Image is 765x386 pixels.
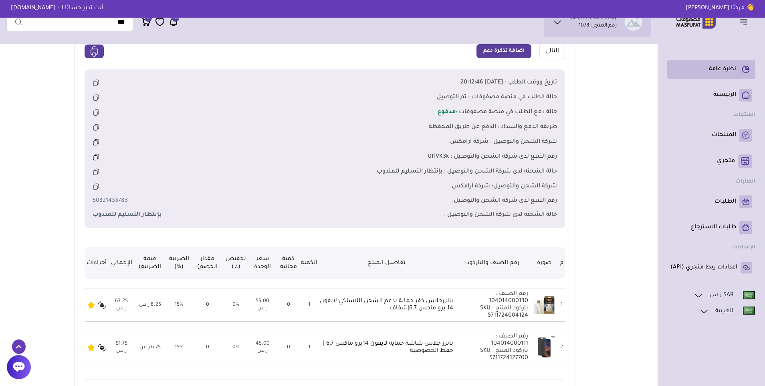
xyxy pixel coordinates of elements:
[438,108,557,118] span: حالة دفع الطلب في منصة مصفوفات :
[444,210,557,220] span: حالة الشحنه لدى شركة الشحن والتوصيل :
[301,288,317,322] td: 1
[85,247,109,279] th: أجراءات
[570,14,617,22] h1: [DOMAIN_NAME]
[457,305,529,319] p: باركود المنتج SKU : 5711724004124
[192,288,222,322] td: 0
[192,247,222,279] th: مقدار الخصم)
[317,247,455,279] th: تفاصيل المنتج
[109,288,134,322] td: 63.25 ر.س
[699,306,755,317] a: العربية
[670,261,752,274] a: اعدادات ربط متجري (API)
[457,291,529,305] p: رقم الصنف : 104014000130
[301,247,317,279] th: الكمية
[715,198,736,206] p: الطلبات
[539,43,565,59] a: التالي
[109,331,134,364] td: 51.75 ر.س
[276,247,301,279] th: كمية مجانية
[732,245,755,250] strong: الإعدادات
[429,122,557,132] span: طريقة الدفع والسداد : الدفع عن طريق المحفظة
[134,288,166,322] td: 8.25 ر.س
[457,333,529,347] p: رقم الصنف : 104014000111
[436,93,557,103] span: حالة الطلب في منصة مصفوفات : تم التوصيل
[276,288,301,322] td: 0
[377,167,557,177] span: حالة الشحنه لدى شركة الشحن والتوصيل : بإنتظار التسليم للمندوب
[693,290,755,301] a: SAR ر.س
[735,179,755,185] strong: الطلبات
[452,182,557,192] span: شركة الشحن والتوصيل: شركة ارامكس
[147,14,150,22] span: 21
[476,44,531,58] button: اضافة تذكرة دعم
[670,63,752,76] a: نظرة عامة
[428,152,557,162] span: رقم التتبع لدى شركة الشحن والتوصيل : 0IfVK3k
[670,195,752,208] a: الطلبات
[249,288,275,322] td: 55.00 ر.س
[558,288,565,322] td: 1
[670,221,752,234] a: طلبات الاسترجاع
[558,247,565,279] th: م
[670,89,752,102] a: الرئيسية
[109,247,134,279] th: الإجمالي
[172,14,179,22] span: 488
[249,247,275,279] th: سعر الوحدة
[680,4,760,13] p: 👋 مرحبًا [PERSON_NAME]
[455,247,531,279] th: رقم الصنف والباركود
[713,91,736,99] p: الرئيسية
[450,137,557,147] span: شركة الشحن والتوصيل : شركة ارامكس
[134,331,166,364] td: 6.75 ر.س
[670,264,737,272] p: اعدادات ربط متجري (API)
[93,211,162,219] strong: بإنتظار التسليم للمندوب
[276,331,301,364] td: 0
[438,109,456,116] span: مدفوع
[733,112,755,118] strong: المنتجات
[532,335,556,360] img: Image Description
[319,298,453,312] a: بانزرجلاس كفر حماية يدعم الشحن اللاسلكي لايفون 14 برو ماكس 6.7|شفاف
[670,154,752,168] a: متجري
[717,157,735,165] p: متجري
[166,288,193,322] td: 15%
[169,17,178,27] a: 488
[532,293,556,317] img: Image Description
[166,331,193,364] td: 15%
[460,78,557,88] span: تاريخ ووقت الطلب : [DATE] 20:12:46
[743,291,755,299] img: Eng
[670,129,752,142] a: المنتجات
[452,196,557,206] span: رقم التتبع لدى شركة الشحن والتوصيل:
[319,340,453,355] a: بانزر جلاس شاشة حماية لايفون 14برو ماكس 6.7 | حفظ الخصوصية
[530,247,558,279] th: صورة
[558,331,565,364] td: 2
[691,223,736,232] p: طلبات الاسترجاع
[141,17,151,27] a: 21
[93,196,557,206] div: 50321433783
[579,22,617,30] p: رقم المتجر : 1078
[624,13,642,31] img: eShop.sa
[457,347,529,362] p: باركود المنتج SKU : 5711724127700
[5,4,109,13] p: أنت تدير حسابًا لـ : [DOMAIN_NAME]
[134,247,166,279] th: قيمة الضريبة)
[712,131,736,139] p: المنتجات
[249,331,275,364] td: 45.00 ر.س
[222,331,249,364] td: 0%
[222,288,249,322] td: 0%
[709,65,736,73] p: نظرة عامة
[222,247,249,279] th: تخفيض (٪)
[301,331,317,364] td: 1
[192,331,222,364] td: 0
[670,14,722,30] img: Logo
[166,247,193,279] th: الضريبة (%)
